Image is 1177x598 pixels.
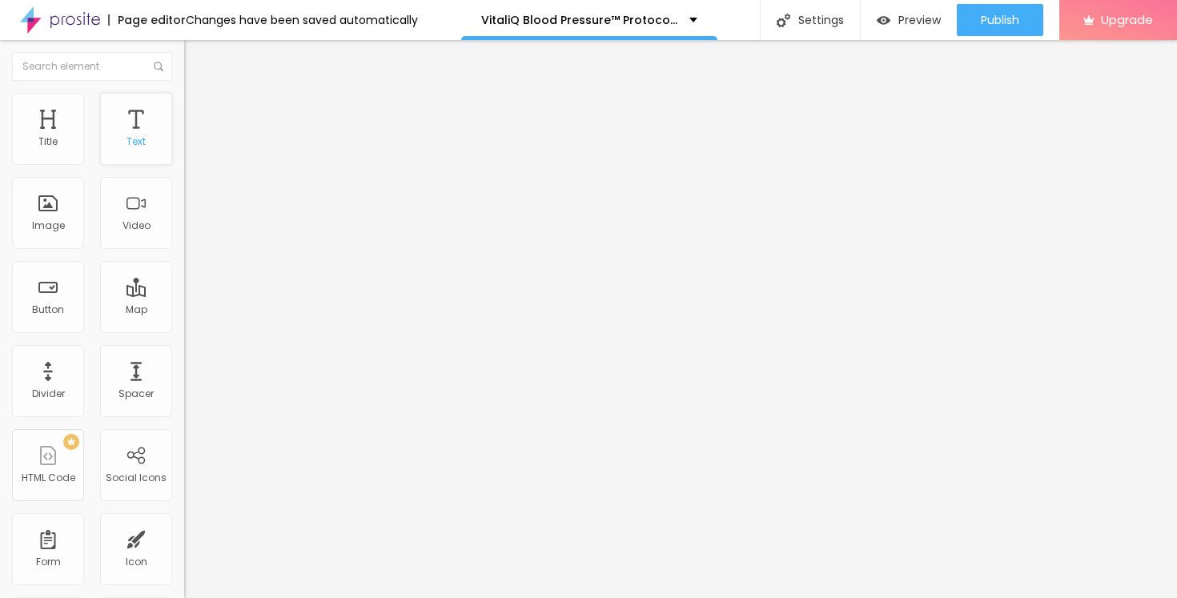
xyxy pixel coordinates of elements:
button: Preview [861,4,957,36]
div: Form [36,556,61,568]
div: Divider [32,388,65,399]
div: Social Icons [106,472,167,484]
div: Button [32,304,64,315]
div: Spacer [119,388,154,399]
span: Publish [981,14,1019,26]
img: Icone [154,62,163,71]
div: Page editor [108,14,186,26]
div: Map [126,304,147,315]
p: VitaliQ Blood Pressure™ Protocol Explained: Reducing [MEDICAL_DATA] [481,14,677,26]
div: Text [127,136,146,147]
div: HTML Code [22,472,75,484]
img: Icone [777,14,790,27]
img: view-1.svg [877,14,890,27]
div: Image [32,220,65,231]
div: Changes have been saved automatically [186,14,418,26]
div: Video [123,220,151,231]
input: Search element [12,52,172,81]
div: Title [38,136,58,147]
span: Preview [898,14,941,26]
iframe: Editor [184,40,1177,598]
span: Upgrade [1101,13,1153,26]
div: Icon [126,556,147,568]
button: Publish [957,4,1043,36]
